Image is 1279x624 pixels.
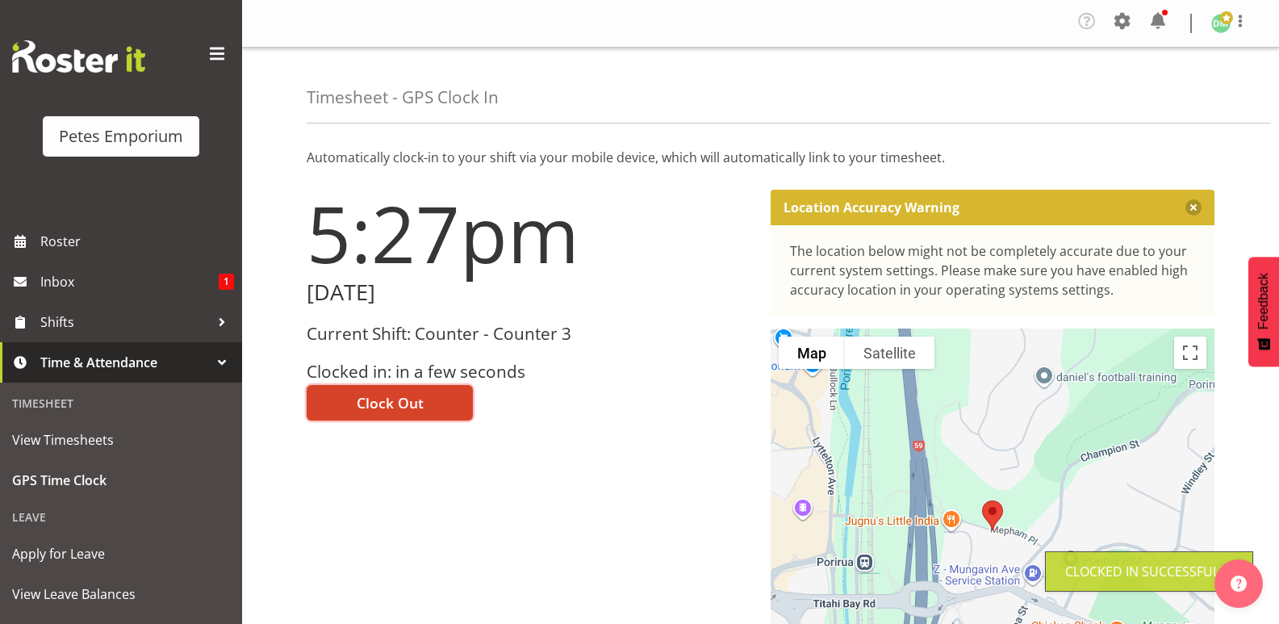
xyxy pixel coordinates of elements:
p: Location Accuracy Warning [784,199,959,216]
span: 1 [219,274,234,290]
h4: Timesheet - GPS Clock In [307,88,499,107]
h3: Clocked in: in a few seconds [307,362,751,381]
span: Apply for Leave [12,542,230,566]
button: Feedback - Show survey [1248,257,1279,366]
div: Clocked in Successfully [1065,562,1233,581]
span: Time & Attendance [40,350,210,375]
div: The location below might not be completely accurate due to your current system settings. Please m... [790,241,1196,299]
span: Roster [40,229,234,253]
span: Shifts [40,310,210,334]
button: Clock Out [307,385,473,421]
span: Clock Out [357,392,424,413]
button: Show satellite imagery [845,337,934,369]
h2: [DATE] [307,280,751,305]
h1: 5:27pm [307,190,751,277]
span: Feedback [1256,273,1271,329]
a: View Leave Balances [4,574,238,614]
span: GPS Time Clock [12,468,230,492]
div: Timesheet [4,387,238,420]
button: Toggle fullscreen view [1174,337,1206,369]
img: help-xxl-2.png [1231,576,1247,592]
p: Automatically clock-in to your shift via your mobile device, which will automatically link to you... [307,148,1214,167]
span: Inbox [40,270,219,294]
h3: Current Shift: Counter - Counter 3 [307,325,751,343]
span: View Leave Balances [12,582,230,606]
button: Close message [1185,199,1202,216]
img: david-mcauley697.jpg [1211,14,1231,33]
a: Apply for Leave [4,534,238,574]
button: Show street map [779,337,845,369]
div: Petes Emporium [59,124,183,149]
span: View Timesheets [12,428,230,452]
a: View Timesheets [4,420,238,460]
a: GPS Time Clock [4,460,238,500]
div: Leave [4,500,238,534]
img: Rosterit website logo [12,40,145,73]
